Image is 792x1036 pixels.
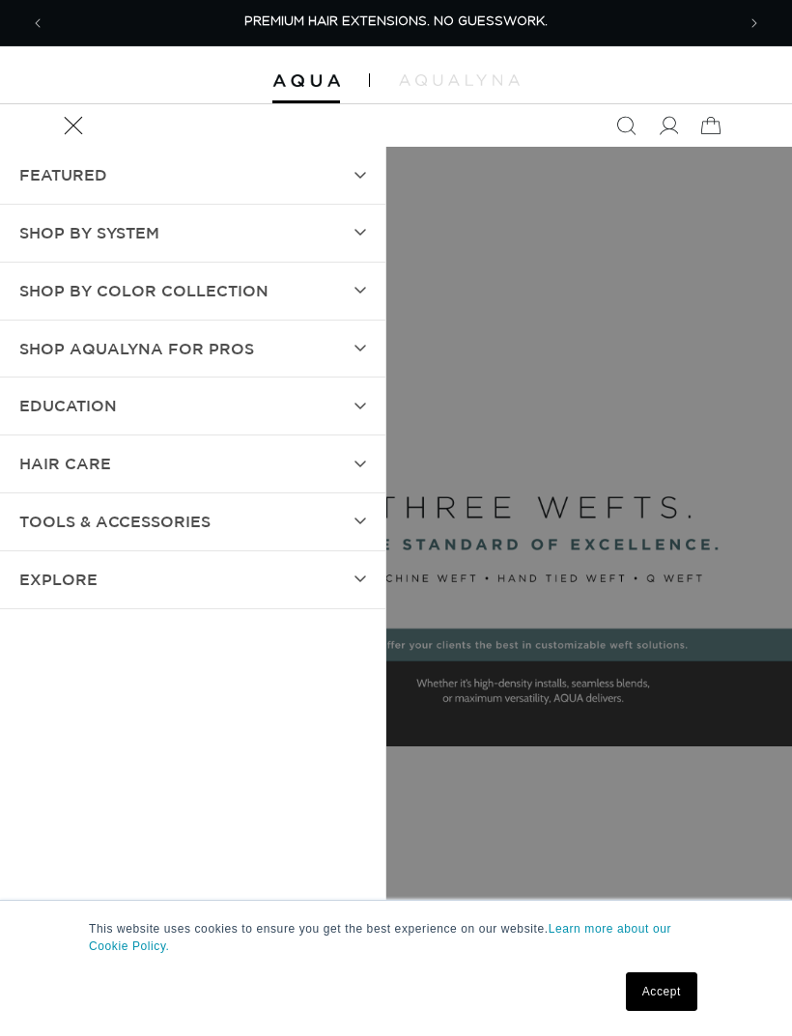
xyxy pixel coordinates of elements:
a: Accept [626,972,697,1011]
img: Aqua Hair Extensions [272,74,340,88]
summary: Search [605,104,647,147]
span: SHOP BY SYSTEM [19,219,159,247]
summary: Menu [52,104,95,147]
span: Shop by Color Collection [19,277,269,305]
span: hAIR CARE [19,450,111,478]
span: Shop AquaLyna for Pros [19,335,254,363]
span: TOOLS & ACCESSORIES [19,508,211,536]
span: EXPLORE [19,566,98,594]
iframe: Chat Widget [695,943,792,1036]
button: Previous announcement [16,2,59,44]
span: PREMIUM HAIR EXTENSIONS. NO GUESSWORK. [244,15,548,28]
button: Next announcement [733,2,776,44]
img: aqualyna.com [399,74,520,86]
span: FEATURED [19,161,107,189]
p: This website uses cookies to ensure you get the best experience on our website. [89,920,703,955]
span: EDUCATION [19,392,117,420]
